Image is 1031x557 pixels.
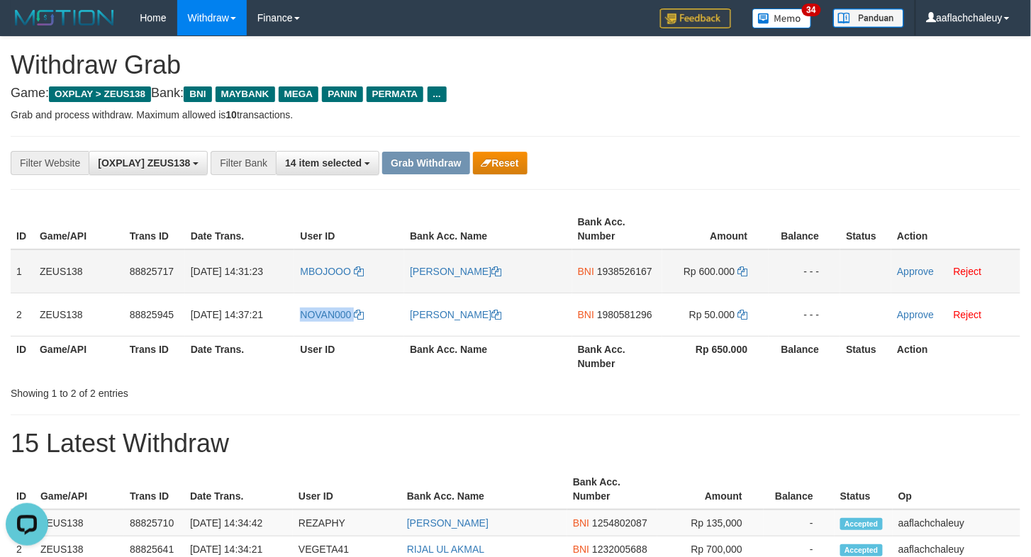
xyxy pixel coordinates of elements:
[752,9,812,28] img: Button%20Memo.svg
[34,209,124,249] th: Game/API
[597,266,652,277] span: Copy 1938526167 to clipboard
[840,544,883,556] span: Accepted
[216,86,275,102] span: MAYBANK
[294,336,404,376] th: User ID
[428,86,447,102] span: ...
[572,336,662,376] th: Bank Acc. Number
[954,309,982,320] a: Reject
[382,152,469,174] button: Grab Withdraw
[11,336,34,376] th: ID
[184,469,293,510] th: Date Trans.
[572,209,662,249] th: Bank Acc. Number
[891,336,1020,376] th: Action
[11,108,1020,122] p: Grab and process withdraw. Maximum allowed is transactions.
[662,336,769,376] th: Rp 650.000
[184,510,293,536] td: [DATE] 14:34:42
[11,469,35,510] th: ID
[660,9,731,28] img: Feedback.jpg
[893,510,1020,536] td: aaflachchaleuy
[833,9,904,28] img: panduan.png
[11,7,118,28] img: MOTION_logo.png
[124,469,184,510] th: Trans ID
[98,157,190,169] span: [OXPLAY] ZEUS138
[578,266,594,277] span: BNI
[897,309,934,320] a: Approve
[11,209,34,249] th: ID
[662,209,769,249] th: Amount
[764,510,835,536] td: -
[11,429,1020,458] h1: 15 Latest Withdraw
[185,336,295,376] th: Date Trans.
[35,510,124,536] td: ZEUS138
[34,336,124,376] th: Game/API
[225,109,237,120] strong: 10
[285,157,362,169] span: 14 item selected
[11,293,34,336] td: 2
[34,249,124,293] td: ZEUS138
[573,544,589,555] span: BNI
[893,469,1020,510] th: Op
[35,469,124,510] th: Game/API
[367,86,424,102] span: PERMATA
[89,151,208,175] button: [OXPLAY] ZEUS138
[11,381,419,400] div: Showing 1 to 2 of 2 entries
[657,469,764,510] th: Amount
[840,336,891,376] th: Status
[11,151,89,175] div: Filter Website
[124,510,184,536] td: 88825710
[689,309,735,320] span: Rp 50.000
[769,249,840,293] td: - - -
[401,469,567,510] th: Bank Acc. Name
[684,266,735,277] span: Rp 600.000
[191,309,263,320] span: [DATE] 14:37:21
[279,86,319,102] span: MEGA
[130,266,174,277] span: 88825717
[407,517,489,529] a: [PERSON_NAME]
[294,209,404,249] th: User ID
[769,336,840,376] th: Balance
[300,266,351,277] span: MBOJOOO
[34,293,124,336] td: ZEUS138
[897,266,934,277] a: Approve
[410,309,501,320] a: [PERSON_NAME]
[737,266,747,277] a: Copy 600000 to clipboard
[404,336,572,376] th: Bank Acc. Name
[211,151,276,175] div: Filter Bank
[184,86,211,102] span: BNI
[410,266,501,277] a: [PERSON_NAME]
[764,469,835,510] th: Balance
[124,209,185,249] th: Trans ID
[573,517,589,529] span: BNI
[737,309,747,320] a: Copy 50000 to clipboard
[293,510,401,536] td: REZAPHY
[769,209,840,249] th: Balance
[404,209,572,249] th: Bank Acc. Name
[191,266,263,277] span: [DATE] 14:31:23
[802,4,821,16] span: 34
[124,336,185,376] th: Trans ID
[840,518,883,530] span: Accepted
[840,209,891,249] th: Status
[592,544,647,555] span: Copy 1232005688 to clipboard
[473,152,528,174] button: Reset
[597,309,652,320] span: Copy 1980581296 to clipboard
[6,6,48,48] button: Open LiveChat chat widget
[11,249,34,293] td: 1
[300,266,363,277] a: MBOJOOO
[11,51,1020,79] h1: Withdraw Grab
[954,266,982,277] a: Reject
[11,86,1020,101] h4: Game: Bank:
[407,544,484,555] a: RIJAL UL AKMAL
[769,293,840,336] td: - - -
[276,151,379,175] button: 14 item selected
[49,86,151,102] span: OXPLAY > ZEUS138
[567,469,657,510] th: Bank Acc. Number
[891,209,1020,249] th: Action
[578,309,594,320] span: BNI
[185,209,295,249] th: Date Trans.
[322,86,362,102] span: PANIN
[592,517,647,529] span: Copy 1254802087 to clipboard
[293,469,401,510] th: User ID
[835,469,893,510] th: Status
[300,309,351,320] span: NOVAN000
